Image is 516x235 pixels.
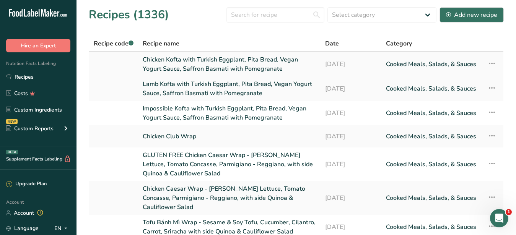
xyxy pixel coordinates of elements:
[226,7,324,23] input: Search for recipe
[325,55,377,73] a: [DATE]
[6,39,70,52] button: Hire an Expert
[446,10,497,19] div: Add new recipe
[143,184,316,212] a: Chicken Caesar Wrap - [PERSON_NAME] Lettuce, Tomato Concasse, Parmigiano - Reggiano, with side Qu...
[143,151,316,178] a: GLUTEN FREE Chicken Caesar Wrap - [PERSON_NAME] Lettuce, Tomato Concasse, Parmigiano - Reggiano, ...
[506,209,512,215] span: 1
[386,184,478,212] a: Cooked Meals, Salads, & Sauces
[94,39,133,48] span: Recipe code
[325,151,377,178] a: [DATE]
[143,79,316,98] a: Lamb Kofta with Turkish Eggplant, Pita Bread, Vegan Yogurt Sauce, Saffron Basmati with Pomegranate
[54,224,70,233] div: EN
[6,150,18,154] div: BETA
[89,6,169,23] h1: Recipes (1336)
[386,104,478,122] a: Cooked Meals, Salads, & Sauces
[386,151,478,178] a: Cooked Meals, Salads, & Sauces
[490,209,508,227] iframe: Intercom live chat
[386,55,478,73] a: Cooked Meals, Salads, & Sauces
[143,104,316,122] a: Impossible Kofta with Turkish Eggplant, Pita Bread, Vegan Yogurt Sauce, Saffron Basmati with Pome...
[439,7,504,23] button: Add new recipe
[386,128,478,144] a: Cooked Meals, Salads, & Sauces
[386,39,412,48] span: Category
[6,222,39,235] a: Language
[325,39,339,48] span: Date
[325,79,377,98] a: [DATE]
[143,39,179,48] span: Recipe name
[143,55,316,73] a: Chicken Kofta with Turkish Eggplant, Pita Bread, Vegan Yogurt Sauce, Saffron Basmati with Pomegra...
[325,184,377,212] a: [DATE]
[143,128,316,144] a: Chicken Club Wrap
[6,125,54,133] div: Custom Reports
[325,104,377,122] a: [DATE]
[6,119,18,124] div: NEW
[6,180,47,188] div: Upgrade Plan
[386,79,478,98] a: Cooked Meals, Salads, & Sauces
[325,128,377,144] a: [DATE]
